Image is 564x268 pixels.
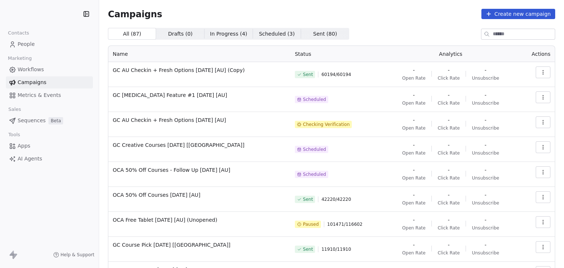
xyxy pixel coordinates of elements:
span: Help & Support [61,252,94,258]
span: Contacts [5,28,32,39]
span: - [413,166,415,174]
span: Open Rate [402,200,426,206]
span: Open Rate [402,75,426,81]
span: Click Rate [438,100,460,106]
span: Click Rate [438,225,460,231]
span: OCA 50% Off Courses - Follow Up [DATE] [AU] [113,166,286,174]
span: Apps [18,142,30,150]
span: 11910 / 11910 [321,246,351,252]
span: - [485,116,487,124]
span: People [18,40,35,48]
span: - [413,91,415,99]
a: People [6,38,93,50]
span: - [448,91,450,99]
th: Actions [519,46,555,62]
span: - [448,241,450,249]
span: Sales [5,104,24,115]
span: OCA 50% Off Courses [DATE] [AU] [113,191,286,199]
span: GC Creative Courses [DATE] [[GEOGRAPHIC_DATA]] [113,141,286,149]
span: Unsubscribe [472,150,499,156]
a: Workflows [6,64,93,76]
span: Paused [303,221,319,227]
span: Unsubscribe [472,75,499,81]
span: - [485,141,487,149]
span: Open Rate [402,125,426,131]
span: Sent ( 80 ) [313,30,337,38]
span: Open Rate [402,150,426,156]
span: GC [MEDICAL_DATA] Feature #1 [DATE] [AU] [113,91,286,99]
span: 42220 / 42220 [321,196,351,202]
span: - [413,241,415,249]
span: Click Rate [438,200,460,206]
span: Sent [303,72,313,77]
a: Apps [6,140,93,152]
button: Create new campaign [481,9,555,19]
span: - [448,141,450,149]
span: OCA Free Tablet [DATE] [AU] (Unopened) [113,216,286,224]
a: Campaigns [6,76,93,88]
span: GC Course Pick [DATE] [[GEOGRAPHIC_DATA]] [113,241,286,249]
span: - [448,166,450,174]
span: Click Rate [438,125,460,131]
span: - [413,116,415,124]
span: - [485,216,487,224]
span: Marketing [5,53,35,64]
span: Metrics & Events [18,91,61,99]
span: AI Agents [18,155,42,163]
span: Open Rate [402,250,426,256]
span: Scheduled [303,97,326,102]
span: 101471 / 116602 [327,221,362,227]
span: Unsubscribe [472,200,499,206]
span: - [485,241,487,249]
span: - [485,191,487,199]
span: Beta [48,117,63,124]
span: GC AU Checkin + Fresh Options [DATE] [AU] (Copy) [113,66,286,74]
span: Click Rate [438,75,460,81]
span: Tools [5,129,23,140]
span: Open Rate [402,225,426,231]
span: Unsubscribe [472,175,499,181]
span: Scheduled [303,171,326,177]
span: GC AU Checkin + Fresh Options [DATE] [AU] [113,116,286,124]
span: - [448,216,450,224]
span: Unsubscribe [472,100,499,106]
span: Sent [303,196,313,202]
span: - [448,116,450,124]
span: Open Rate [402,175,426,181]
span: Workflows [18,66,44,73]
span: Scheduled [303,146,326,152]
span: - [413,141,415,149]
a: AI Agents [6,153,93,165]
a: SequencesBeta [6,115,93,127]
span: Click Rate [438,150,460,156]
th: Name [108,46,290,62]
span: - [485,166,487,174]
span: In Progress ( 4 ) [210,30,247,38]
span: Campaigns [18,79,46,86]
span: Drafts ( 0 ) [168,30,193,38]
span: - [413,66,415,74]
span: Checking Verification [303,122,350,127]
span: - [448,191,450,199]
span: Unsubscribe [472,225,499,231]
span: Open Rate [402,100,426,106]
span: - [485,66,487,74]
span: 60194 / 60194 [321,72,351,77]
th: Analytics [382,46,519,62]
span: Sent [303,246,313,252]
span: Unsubscribe [472,250,499,256]
span: Sequences [18,117,46,124]
span: Click Rate [438,175,460,181]
span: - [448,66,450,74]
span: - [413,191,415,199]
span: Unsubscribe [472,125,499,131]
span: - [413,216,415,224]
span: - [485,91,487,99]
th: Status [290,46,382,62]
span: Campaigns [108,9,162,19]
a: Help & Support [53,252,94,258]
span: Click Rate [438,250,460,256]
span: Scheduled ( 3 ) [259,30,295,38]
a: Metrics & Events [6,89,93,101]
